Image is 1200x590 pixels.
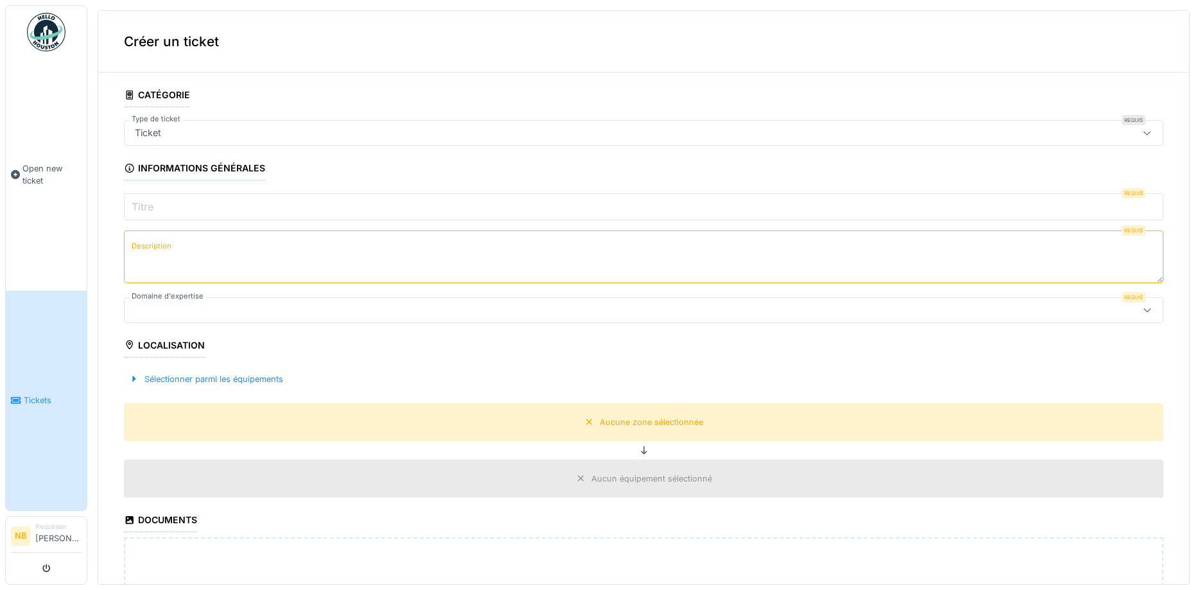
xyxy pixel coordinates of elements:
[6,291,87,511] a: Tickets
[6,58,87,291] a: Open new ticket
[129,238,174,254] label: Description
[35,522,82,532] div: Requester
[129,291,206,302] label: Domaine d'expertise
[124,159,265,180] div: Informations générales
[124,85,190,107] div: Catégorie
[129,114,183,125] label: Type de ticket
[600,416,703,428] div: Aucune zone sélectionnée
[591,473,712,485] div: Aucun équipement sélectionné
[124,510,197,532] div: Documents
[98,11,1189,73] div: Créer un ticket
[22,162,82,187] span: Open new ticket
[1122,188,1145,198] div: Requis
[24,394,82,406] span: Tickets
[27,13,65,51] img: Badge_color-CXgf-gQk.svg
[11,522,82,553] a: NB Requester[PERSON_NAME]
[35,522,82,550] li: [PERSON_NAME]
[130,126,166,140] div: Ticket
[1122,115,1145,125] div: Requis
[124,336,205,358] div: Localisation
[129,199,156,214] label: Titre
[1122,292,1145,302] div: Requis
[1122,225,1145,236] div: Requis
[11,526,30,546] li: NB
[124,370,288,388] div: Sélectionner parmi les équipements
